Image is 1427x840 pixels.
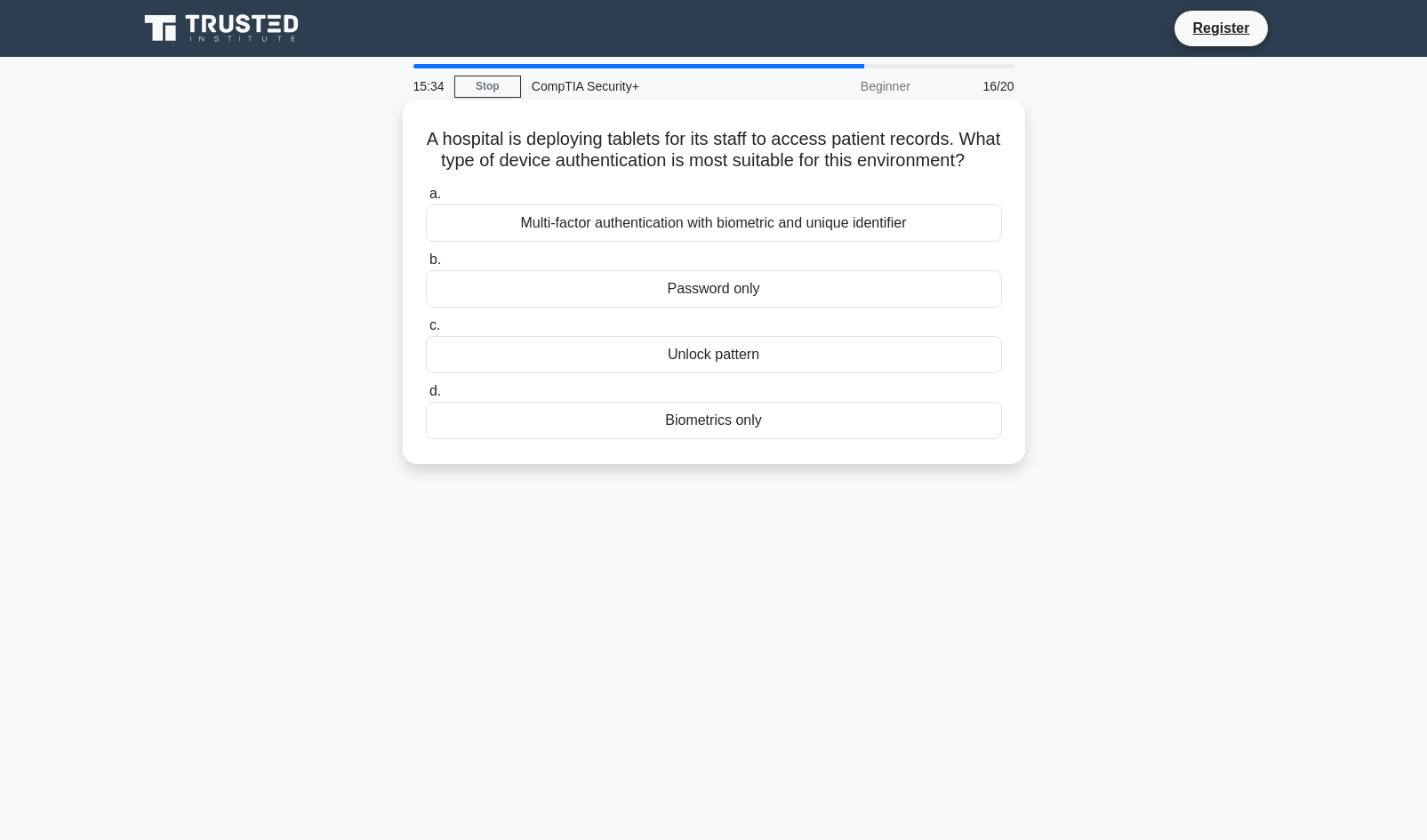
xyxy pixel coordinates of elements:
[1182,17,1260,39] a: Register
[454,76,521,98] a: Stop
[429,317,440,332] span: c.
[426,270,1002,308] div: Password only
[429,252,441,267] span: b.
[426,336,1002,373] div: Unlock pattern
[921,68,1025,104] div: 16/20
[403,68,454,104] div: 15:34
[426,204,1002,242] div: Multi-factor authentication with biometric and unique identifier
[521,68,766,104] div: CompTIA Security+
[426,402,1002,439] div: Biometrics only
[766,68,921,104] div: Beginner
[429,383,441,398] span: d.
[424,128,1004,172] h5: A hospital is deploying tablets for its staff to access patient records. What type of device auth...
[429,186,441,201] span: a.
